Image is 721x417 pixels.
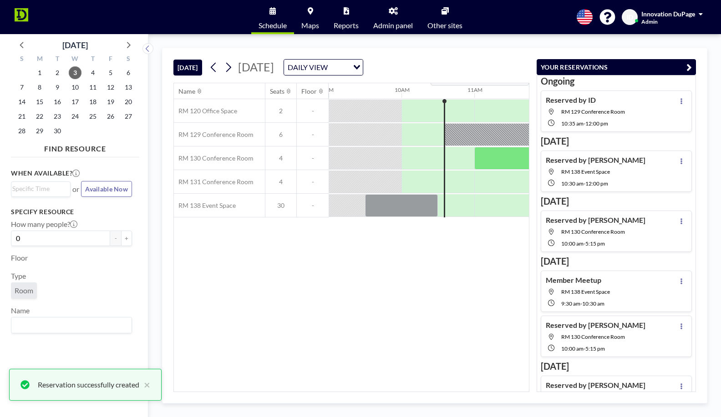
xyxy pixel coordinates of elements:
[86,81,99,94] span: Thursday, September 11, 2025
[11,253,28,262] label: Floor
[13,54,31,65] div: S
[585,180,608,187] span: 12:00 PM
[270,87,284,95] div: Seats
[301,22,319,29] span: Maps
[119,54,137,65] div: S
[51,81,64,94] span: Tuesday, September 9, 2025
[546,321,645,330] h4: Reserved by [PERSON_NAME]
[15,110,28,123] span: Sunday, September 21, 2025
[15,95,28,108] span: Sunday, September 14, 2025
[561,180,584,187] span: 10:30 AM
[122,81,135,94] span: Saturday, September 13, 2025
[546,156,645,165] h4: Reserved by [PERSON_NAME]
[584,240,585,247] span: -
[12,184,65,194] input: Search for option
[582,300,604,307] span: 10:30 AM
[297,107,329,115] span: -
[561,288,610,295] span: RM 138 Event Space
[585,120,608,127] span: 12:00 PM
[11,141,139,153] h4: FIND RESOURCE
[297,131,329,139] span: -
[546,95,596,105] h4: Reserved by ID
[33,110,46,123] span: Monday, September 22, 2025
[174,178,254,186] span: RM 131 Conference Room
[541,196,692,207] h3: [DATE]
[174,154,254,162] span: RM 130 Conference Room
[12,319,127,331] input: Search for option
[121,231,132,246] button: +
[11,271,26,281] label: Type
[546,381,645,390] h4: Reserved by [PERSON_NAME]
[31,54,49,65] div: M
[584,345,585,352] span: -
[561,240,584,247] span: 10:00 AM
[11,306,30,315] label: Name
[286,61,330,73] span: DAILY VIEW
[395,86,410,93] div: 10AM
[33,95,46,108] span: Monday, September 15, 2025
[104,66,117,79] span: Friday, September 5, 2025
[174,107,237,115] span: RM 120 Office Space
[265,201,296,210] span: 30
[584,120,585,127] span: -
[51,110,64,123] span: Tuesday, September 23, 2025
[33,81,46,94] span: Monday, September 8, 2025
[467,86,482,93] div: 11AM
[11,220,77,229] label: How many people?
[265,107,296,115] span: 2
[265,178,296,186] span: 4
[86,66,99,79] span: Thursday, September 4, 2025
[174,201,236,210] span: RM 138 Event Space
[546,276,601,285] h4: Member Meetup
[15,8,28,26] img: organization-logo
[537,59,696,75] button: YOUR RESERVATIONS
[561,300,580,307] span: 9:30 AM
[38,379,139,390] div: Reservation successfully created
[561,228,625,235] span: RM 130 Conference Room
[178,87,195,95] div: Name
[297,178,329,186] span: -
[265,154,296,162] span: 4
[69,110,81,123] span: Wednesday, September 24, 2025
[297,201,329,210] span: -
[585,240,605,247] span: 5:15 PM
[104,110,117,123] span: Friday, September 26, 2025
[561,345,584,352] span: 10:00 AM
[104,95,117,108] span: Friday, September 19, 2025
[86,110,99,123] span: Thursday, September 25, 2025
[11,317,132,333] div: Search for option
[541,256,692,267] h3: [DATE]
[238,60,274,74] span: [DATE]
[174,131,254,139] span: RM 129 Conference Room
[104,81,117,94] span: Friday, September 12, 2025
[561,108,625,115] span: RM 129 Conference Room
[541,136,692,147] h3: [DATE]
[373,22,413,29] span: Admin panel
[297,154,329,162] span: -
[49,54,66,65] div: T
[84,54,102,65] div: T
[330,61,348,73] input: Search for option
[641,18,658,25] span: Admin
[546,216,645,225] h4: Reserved by [PERSON_NAME]
[122,66,135,79] span: Saturday, September 6, 2025
[301,87,317,95] div: Floor
[580,300,582,307] span: -
[122,110,135,123] span: Saturday, September 27, 2025
[561,120,584,127] span: 10:35 AM
[427,22,462,29] span: Other sites
[51,95,64,108] span: Tuesday, September 16, 2025
[69,81,81,94] span: Wednesday, September 10, 2025
[584,180,585,187] span: -
[69,95,81,108] span: Wednesday, September 17, 2025
[641,10,695,18] span: Innovation DuPage
[541,75,692,87] h3: Ongoing
[139,379,150,390] button: close
[122,95,135,108] span: Saturday, September 20, 2025
[259,22,287,29] span: Schedule
[51,66,64,79] span: Tuesday, September 2, 2025
[15,286,33,295] span: Room
[33,66,46,79] span: Monday, September 1, 2025
[585,345,605,352] span: 5:15 PM
[66,54,84,65] div: W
